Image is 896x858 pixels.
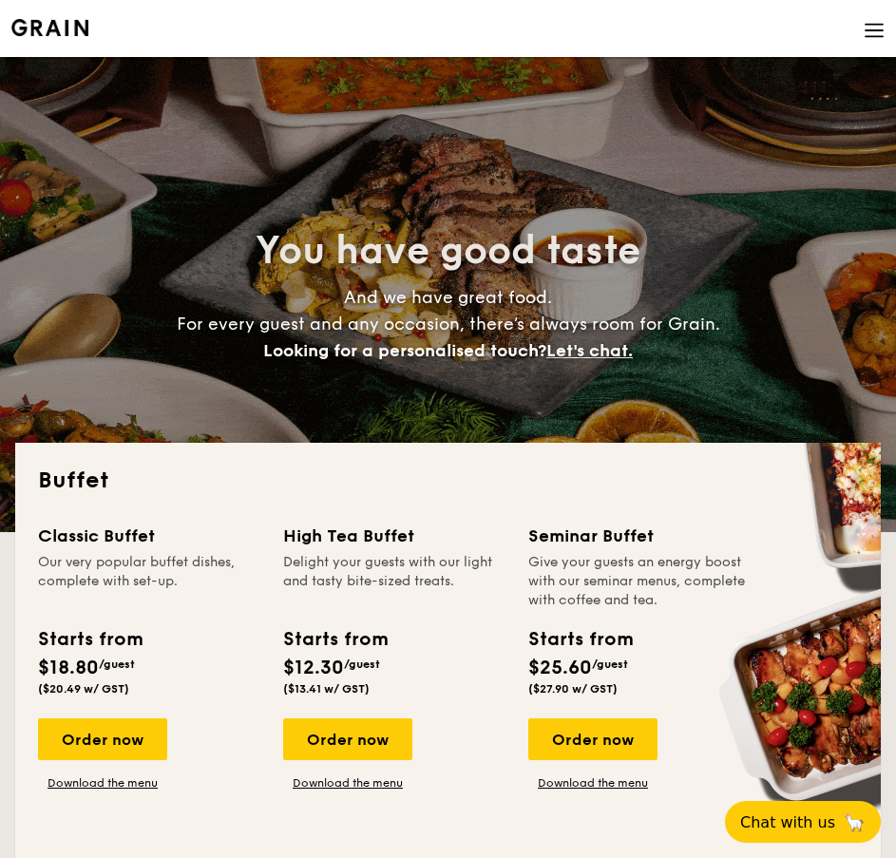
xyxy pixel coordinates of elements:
[592,658,628,671] span: /guest
[528,625,632,654] div: Starts from
[38,523,260,549] div: Classic Buffet
[256,228,640,274] span: You have good taste
[38,682,129,696] span: ($20.49 w/ GST)
[864,20,885,41] img: icon-hamburger-menu.db5d7e83.svg
[528,657,592,679] span: $25.60
[38,625,142,654] div: Starts from
[344,658,380,671] span: /guest
[528,718,658,760] div: Order now
[843,811,866,833] span: 🦙
[11,19,88,36] img: Grain
[177,287,720,361] span: And we have great food. For every guest and any occasion, there’s always room for Grain.
[11,19,88,36] a: Logotype
[528,682,618,696] span: ($27.90 w/ GST)
[38,775,167,791] a: Download the menu
[283,775,412,791] a: Download the menu
[283,625,387,654] div: Starts from
[283,718,412,760] div: Order now
[528,775,658,791] a: Download the menu
[528,553,751,610] div: Give your guests an energy boost with our seminar menus, complete with coffee and tea.
[38,553,260,610] div: Our very popular buffet dishes, complete with set-up.
[283,657,344,679] span: $12.30
[283,553,505,610] div: Delight your guests with our light and tasty bite-sized treats.
[283,523,505,549] div: High Tea Buffet
[38,657,99,679] span: $18.80
[725,801,881,843] button: Chat with us🦙
[263,340,546,361] span: Looking for a personalised touch?
[283,682,370,696] span: ($13.41 w/ GST)
[99,658,135,671] span: /guest
[38,718,167,760] div: Order now
[38,466,858,496] h2: Buffet
[546,340,633,361] span: Let's chat.
[740,813,835,831] span: Chat with us
[528,523,751,549] div: Seminar Buffet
